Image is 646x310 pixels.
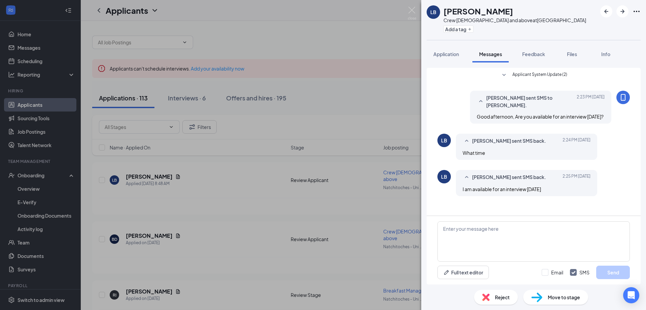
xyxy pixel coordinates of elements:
[430,9,436,15] div: LB
[522,51,545,57] span: Feedback
[443,5,513,17] h1: [PERSON_NAME]
[618,7,626,15] svg: ArrowRight
[437,266,489,279] button: Full text editorPen
[512,71,567,79] span: Applicant System Update (2)
[463,150,485,156] span: What time
[567,51,577,57] span: Files
[472,137,546,145] span: [PERSON_NAME] sent SMS back.
[563,137,590,145] span: [DATE] 2:24 PM
[602,7,610,15] svg: ArrowLeftNew
[477,114,604,120] span: Good afternoon, Are you available for an interview [DATE]?
[463,137,471,145] svg: SmallChevronUp
[443,26,473,33] button: PlusAdd a tag
[563,173,590,181] span: [DATE] 2:25 PM
[500,71,508,79] svg: SmallChevronDown
[577,94,605,109] span: [DATE] 2:23 PM
[495,294,510,301] span: Reject
[633,7,641,15] svg: Ellipses
[616,5,629,17] button: ArrowRight
[600,5,612,17] button: ArrowLeftNew
[479,51,502,57] span: Messages
[468,27,472,31] svg: Plus
[596,266,630,279] button: Send
[463,186,541,192] span: I am available for an interview [DATE]
[623,287,639,303] div: Open Intercom Messenger
[441,137,447,144] div: LB
[472,173,546,181] span: [PERSON_NAME] sent SMS back.
[548,294,580,301] span: Move to stage
[441,173,447,180] div: LB
[601,51,610,57] span: Info
[486,94,574,109] span: [PERSON_NAME] sent SMS to [PERSON_NAME].
[443,269,450,276] svg: Pen
[443,17,586,24] div: Crew [DEMOGRAPHIC_DATA] and above at [GEOGRAPHIC_DATA]
[463,173,471,181] svg: SmallChevronUp
[500,71,567,79] button: SmallChevronDownApplicant System Update (2)
[477,97,485,105] svg: SmallChevronUp
[619,93,627,101] svg: MobileSms
[433,51,459,57] span: Application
